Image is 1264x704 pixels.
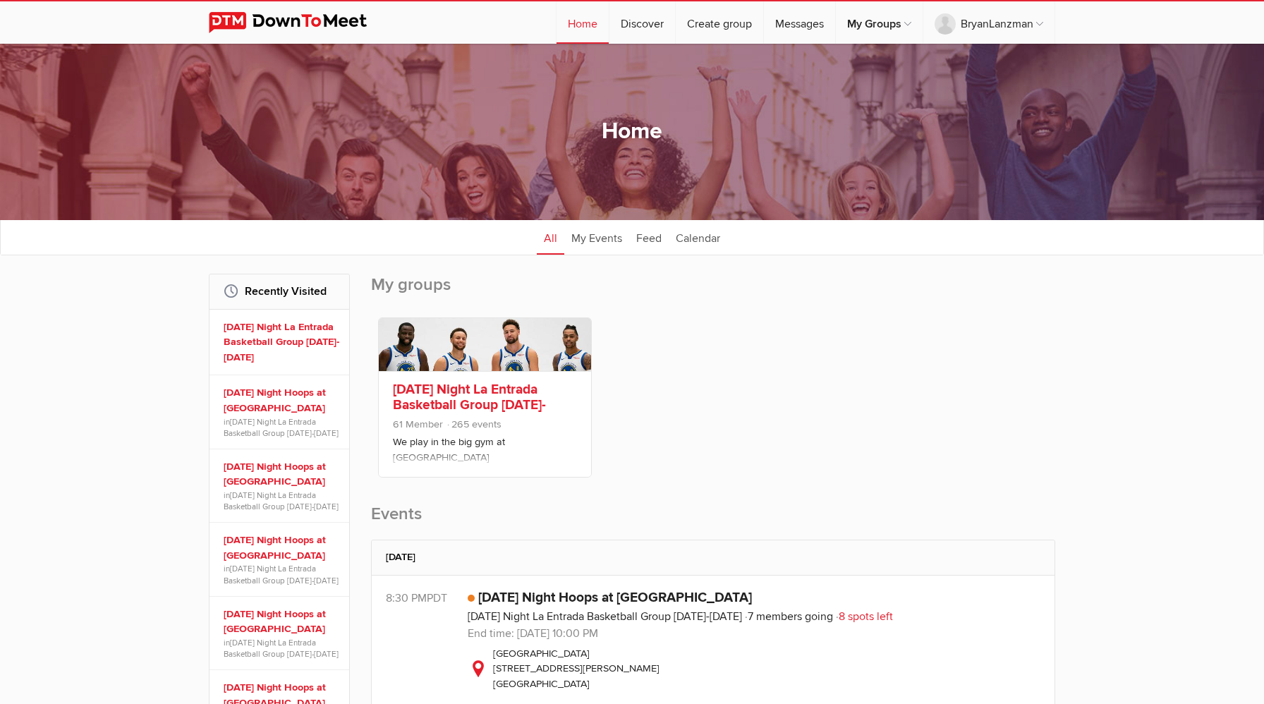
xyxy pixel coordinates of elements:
[427,591,447,605] span: America/Los_Angeles
[923,1,1055,44] a: BryanLanzman
[224,637,339,660] span: in
[224,320,339,365] a: [DATE] Night La Entrada Basketball Group [DATE]-[DATE]
[224,607,339,637] a: [DATE] Night Hoops at [GEOGRAPHIC_DATA]
[468,626,598,641] span: End time: [DATE] 10:00 PM
[629,219,669,255] a: Feed
[602,117,662,147] h1: Home
[676,1,763,44] a: Create group
[371,274,1055,310] h2: My groups
[836,609,893,624] span: 8 spots left
[537,219,564,255] a: All
[209,12,389,33] img: DownToMeet
[669,219,727,255] a: Calendar
[224,563,339,585] span: in
[468,646,1040,692] div: [GEOGRAPHIC_DATA] [STREET_ADDRESS][PERSON_NAME] [GEOGRAPHIC_DATA]
[224,385,339,415] a: [DATE] Night Hoops at [GEOGRAPHIC_DATA]
[446,418,502,430] span: 265 events
[386,540,1040,574] h2: [DATE]
[393,435,577,505] p: We play in the big gym at [GEOGRAPHIC_DATA] ([STREET_ADDRESS][PERSON_NAME]) at 8:30p-10:00p. Plea...
[224,490,339,512] span: in
[224,274,335,308] h2: Recently Visited
[224,564,339,585] a: [DATE] Night La Entrada Basketball Group [DATE]-[DATE]
[745,609,833,624] span: 7 members going
[393,381,546,429] a: [DATE] Night La Entrada Basketball Group [DATE]-[DATE]
[564,219,629,255] a: My Events
[468,609,742,624] a: [DATE] Night La Entrada Basketball Group [DATE]-[DATE]
[371,503,1055,540] h2: Events
[609,1,675,44] a: Discover
[224,638,339,659] a: [DATE] Night La Entrada Basketball Group [DATE]-[DATE]
[224,416,339,439] span: in
[224,533,339,563] a: [DATE] Night Hoops at [GEOGRAPHIC_DATA]
[557,1,609,44] a: Home
[393,418,443,430] span: 61 Member
[386,590,468,607] div: 8:30 PM
[478,589,752,606] a: [DATE] Night Hoops at [GEOGRAPHIC_DATA]
[764,1,835,44] a: Messages
[224,459,339,490] a: [DATE] Night Hoops at [GEOGRAPHIC_DATA]
[836,1,923,44] a: My Groups
[224,417,339,438] a: [DATE] Night La Entrada Basketball Group [DATE]-[DATE]
[224,490,339,511] a: [DATE] Night La Entrada Basketball Group [DATE]-[DATE]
